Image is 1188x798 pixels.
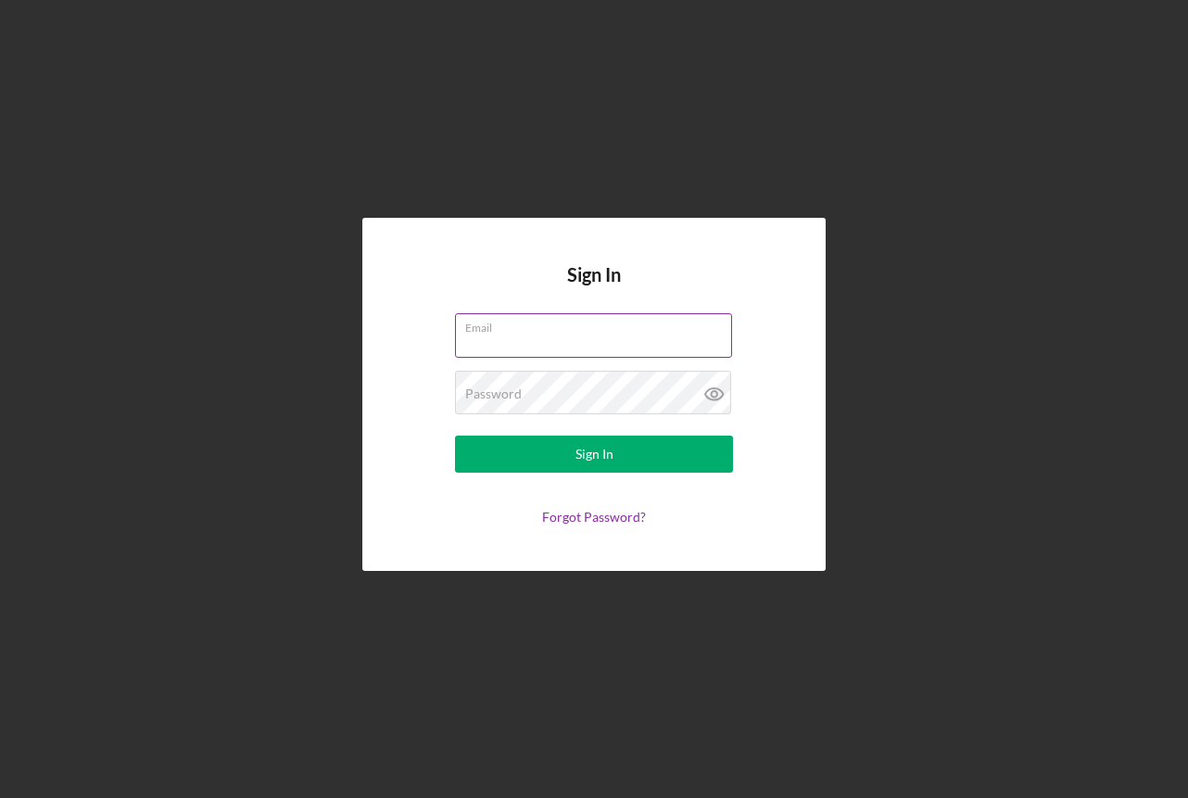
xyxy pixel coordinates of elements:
[542,509,646,525] a: Forgot Password?
[465,386,522,401] label: Password
[465,314,732,335] label: Email
[567,264,621,313] h4: Sign In
[575,436,613,473] div: Sign In
[455,436,733,473] button: Sign In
